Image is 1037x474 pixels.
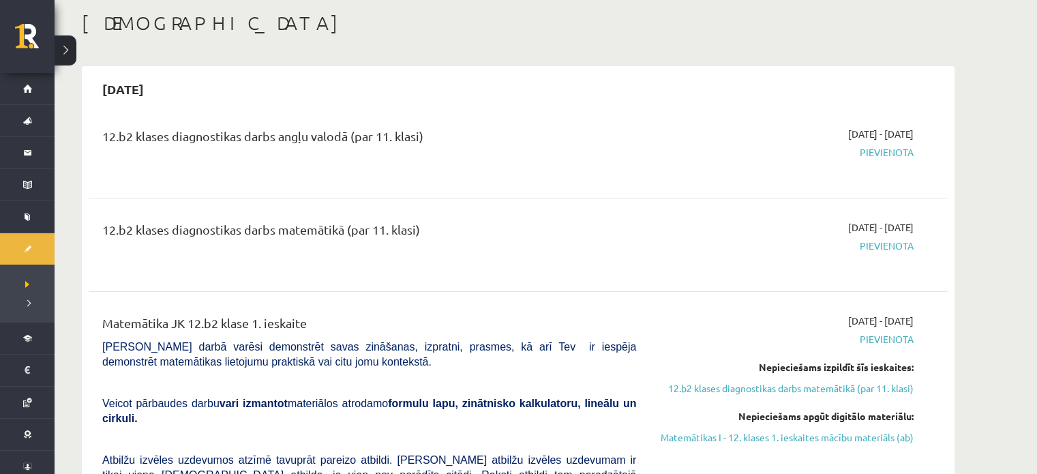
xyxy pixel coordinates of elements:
[15,24,55,58] a: Rīgas 1. Tālmācības vidusskola
[89,73,157,105] h2: [DATE]
[657,239,914,253] span: Pievienota
[848,314,914,328] span: [DATE] - [DATE]
[657,409,914,424] div: Nepieciešams apgūt digitālo materiālu:
[657,145,914,160] span: Pievienota
[102,398,636,424] b: formulu lapu, zinātnisko kalkulatoru, lineālu un cirkuli.
[657,430,914,445] a: Matemātikas I - 12. klases 1. ieskaites mācību materiāls (ab)
[102,341,636,368] span: [PERSON_NAME] darbā varēsi demonstrēt savas zināšanas, izpratni, prasmes, kā arī Tev ir iespēja d...
[102,127,636,152] div: 12.b2 klases diagnostikas darbs angļu valodā (par 11. klasi)
[102,220,636,246] div: 12.b2 klases diagnostikas darbs matemātikā (par 11. klasi)
[102,398,636,424] span: Veicot pārbaudes darbu materiālos atrodamo
[102,314,636,339] div: Matemātika JK 12.b2 klase 1. ieskaite
[220,398,288,409] b: vari izmantot
[657,332,914,346] span: Pievienota
[82,12,955,35] h1: [DEMOGRAPHIC_DATA]
[657,381,914,396] a: 12.b2 klases diagnostikas darbs matemātikā (par 11. klasi)
[657,360,914,374] div: Nepieciešams izpildīt šīs ieskaites:
[848,127,914,141] span: [DATE] - [DATE]
[848,220,914,235] span: [DATE] - [DATE]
